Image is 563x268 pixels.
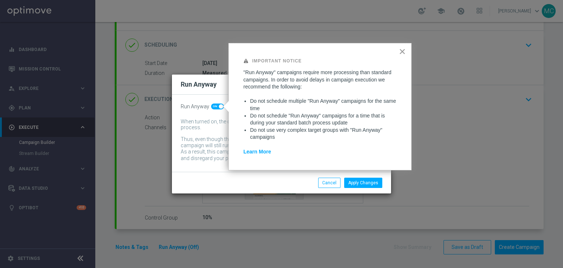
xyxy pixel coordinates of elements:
[344,178,382,188] button: Apply Changes
[243,69,397,91] p: "Run Anyway" campaigns require more processing than standard campaigns. In order to avoid delays ...
[181,136,371,149] div: Thus, even though the batch-data process might not be complete by then, the campaign will still r...
[243,149,271,155] a: Learn More
[318,178,341,188] button: Cancel
[252,58,302,64] strong: Important Notice
[399,46,406,57] button: Close
[250,112,397,127] li: Do not schedule "Run Anyway" campaigns for a time that is during your standard batch process update
[250,127,397,141] li: Do not use very complex target groups with "Run Anyway" campaigns
[181,104,209,110] span: Run Anyway
[250,98,397,112] li: Do not schedule multiple "Run Anyway" campaigns for the same time
[181,149,371,163] div: As a result, this campaign might include customers whose data has been changed and disregard your...
[181,80,217,89] h2: Run Anyway
[181,119,371,131] div: When turned on, the campaign will be executed regardless of your site's batch-data process.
